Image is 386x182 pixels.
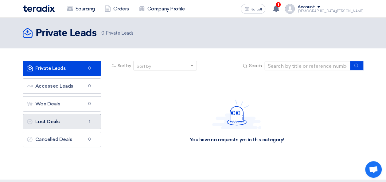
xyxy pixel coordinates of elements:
a: Lost Deals1 [23,114,101,129]
button: العربية [241,4,265,14]
img: profile_test.png [285,4,295,14]
a: Company Profile [134,2,190,16]
div: Open chat [365,161,382,178]
a: Private Leads0 [23,61,101,76]
span: 0 [101,30,104,36]
span: 0 [86,101,93,107]
a: Accessed Leads0 [23,78,101,94]
span: Sort by [118,63,131,69]
span: Search [249,63,262,69]
span: 0 [86,136,93,142]
img: Teradix logo [23,5,55,12]
span: 1 [86,119,93,125]
span: 0 [86,65,93,71]
span: 1 [276,2,281,7]
img: Hello [212,100,261,129]
h2: Private Leads [36,27,97,40]
a: Won Deals0 [23,96,101,112]
a: Sourcing [62,2,100,16]
span: 0 [86,83,93,89]
div: Sort by [137,63,151,70]
a: Cancelled Deals0 [23,132,101,147]
div: [DEMOGRAPHIC_DATA][PERSON_NAME] [297,9,363,13]
input: Search by title or reference number [264,61,350,70]
span: Private Leads [101,30,133,37]
div: Account [297,5,315,10]
a: Orders [100,2,134,16]
span: العربية [251,7,262,11]
div: You have no requests yet in this category! [189,137,284,143]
